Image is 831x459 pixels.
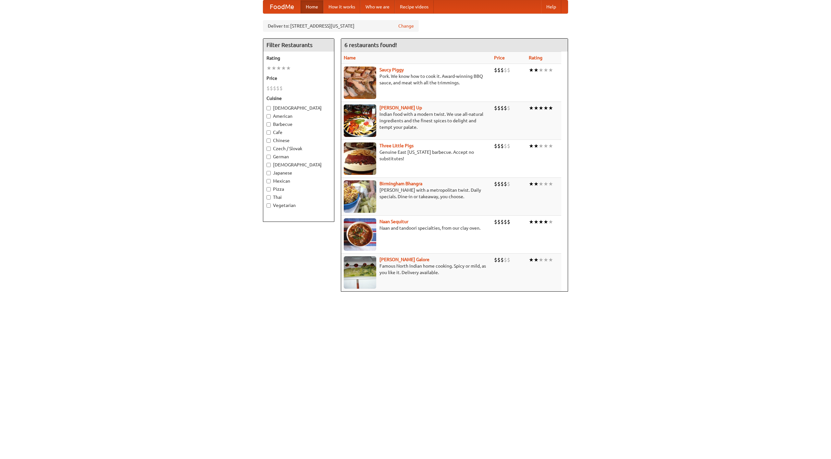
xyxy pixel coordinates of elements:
[494,218,497,225] li: $
[534,180,539,187] li: ★
[548,104,553,112] li: ★
[497,66,501,74] li: $
[344,263,489,276] p: Famous North Indian home cooking. Spicy or mild, as you like it. Delivery available.
[507,180,510,187] li: $
[267,75,331,81] h5: Price
[539,218,543,225] li: ★
[379,67,404,72] a: Saucy Piggy
[494,142,497,150] li: $
[267,95,331,102] h5: Cuisine
[501,218,504,225] li: $
[529,55,542,60] a: Rating
[548,218,553,225] li: ★
[267,155,271,159] input: German
[543,66,548,74] li: ★
[501,256,504,263] li: $
[507,256,510,263] li: $
[504,256,507,263] li: $
[494,256,497,263] li: $
[548,66,553,74] li: ★
[267,85,270,92] li: $
[267,129,331,136] label: Cafe
[543,142,548,150] li: ★
[267,130,271,135] input: Cafe
[267,202,331,209] label: Vegetarian
[541,0,561,13] a: Help
[267,105,331,111] label: [DEMOGRAPHIC_DATA]
[360,0,395,13] a: Who we are
[267,178,331,184] label: Mexican
[344,42,397,48] ng-pluralize: 6 restaurants found!
[539,104,543,112] li: ★
[267,153,331,160] label: German
[497,104,501,112] li: $
[539,142,543,150] li: ★
[501,180,504,187] li: $
[504,66,507,74] li: $
[379,219,408,224] a: Naan Sequitur
[494,180,497,187] li: $
[548,142,553,150] li: ★
[276,65,281,72] li: ★
[267,139,271,143] input: Chinese
[543,256,548,263] li: ★
[539,66,543,74] li: ★
[534,66,539,74] li: ★
[267,147,271,151] input: Czech / Slovak
[267,106,271,110] input: [DEMOGRAPHIC_DATA]
[529,142,534,150] li: ★
[379,105,422,110] a: [PERSON_NAME] Up
[494,104,497,112] li: $
[263,20,419,32] div: Deliver to: [STREET_ADDRESS][US_STATE]
[276,85,279,92] li: $
[379,143,414,148] a: Three Little Pigs
[281,65,286,72] li: ★
[379,257,429,262] a: [PERSON_NAME] Galore
[497,180,501,187] li: $
[344,225,489,231] p: Naan and tandoori specialties, from our clay oven.
[301,0,323,13] a: Home
[504,180,507,187] li: $
[507,218,510,225] li: $
[271,65,276,72] li: ★
[344,218,376,251] img: naansequitur.jpg
[534,142,539,150] li: ★
[501,66,504,74] li: $
[286,65,291,72] li: ★
[497,142,501,150] li: $
[497,256,501,263] li: $
[507,66,510,74] li: $
[344,55,356,60] a: Name
[529,256,534,263] li: ★
[263,39,334,52] h4: Filter Restaurants
[543,180,548,187] li: ★
[344,256,376,289] img: currygalore.jpg
[494,66,497,74] li: $
[507,104,510,112] li: $
[267,186,331,192] label: Pizza
[398,23,414,29] a: Change
[267,55,331,61] h5: Rating
[263,0,301,13] a: FoodMe
[548,256,553,263] li: ★
[534,218,539,225] li: ★
[267,195,271,199] input: Thai
[534,104,539,112] li: ★
[534,256,539,263] li: ★
[267,113,331,119] label: American
[504,104,507,112] li: $
[344,73,489,86] p: Pork. We know how to cook it. Award-winning BBQ sauce, and meat with all the trimmings.
[267,137,331,144] label: Chinese
[504,142,507,150] li: $
[267,194,331,200] label: Thai
[501,104,504,112] li: $
[267,203,271,208] input: Vegetarian
[529,218,534,225] li: ★
[267,65,271,72] li: ★
[548,180,553,187] li: ★
[267,122,271,127] input: Barbecue
[344,66,376,99] img: saucy.jpg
